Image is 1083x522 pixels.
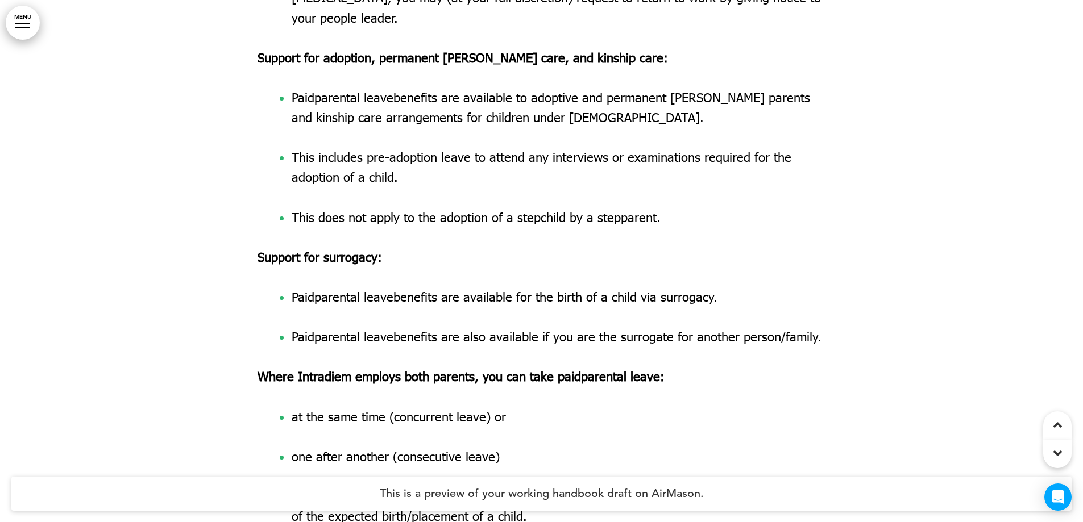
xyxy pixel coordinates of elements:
[314,329,393,344] span: parental leave
[258,369,665,384] span: Where Intradiem employs both parents, you can take paid :
[1044,483,1072,511] div: Open Intercom Messenger
[292,449,500,464] span: one after another (consecutive leave)
[292,90,810,125] span: Paid benefits are available to adoptive and permanent [PERSON_NAME] parents and kinship care arra...
[6,6,40,40] a: MENU
[292,409,506,424] span: at the same time (concurrent leave) or
[258,249,382,265] span: Support for surrogacy:
[292,289,717,304] span: Paid benefits are available for the birth of a child via surrogacy.
[292,149,791,185] span: This includes pre-adoption leave to attend any interviews or examinations required for the adopti...
[258,50,668,65] span: Support for adoption, permanent [PERSON_NAME] care, and kinship care:
[11,477,1072,511] h4: This is a preview of your working handbook draft on AirMason.
[314,90,393,105] span: parental leave
[292,210,661,225] span: This does not apply to the adoption of a stepchild by a stepparent.
[314,289,393,304] span: parental leave
[581,369,660,384] span: parental leave
[292,329,821,344] span: Paid benefits are also available if you are the surrogate for another person/family.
